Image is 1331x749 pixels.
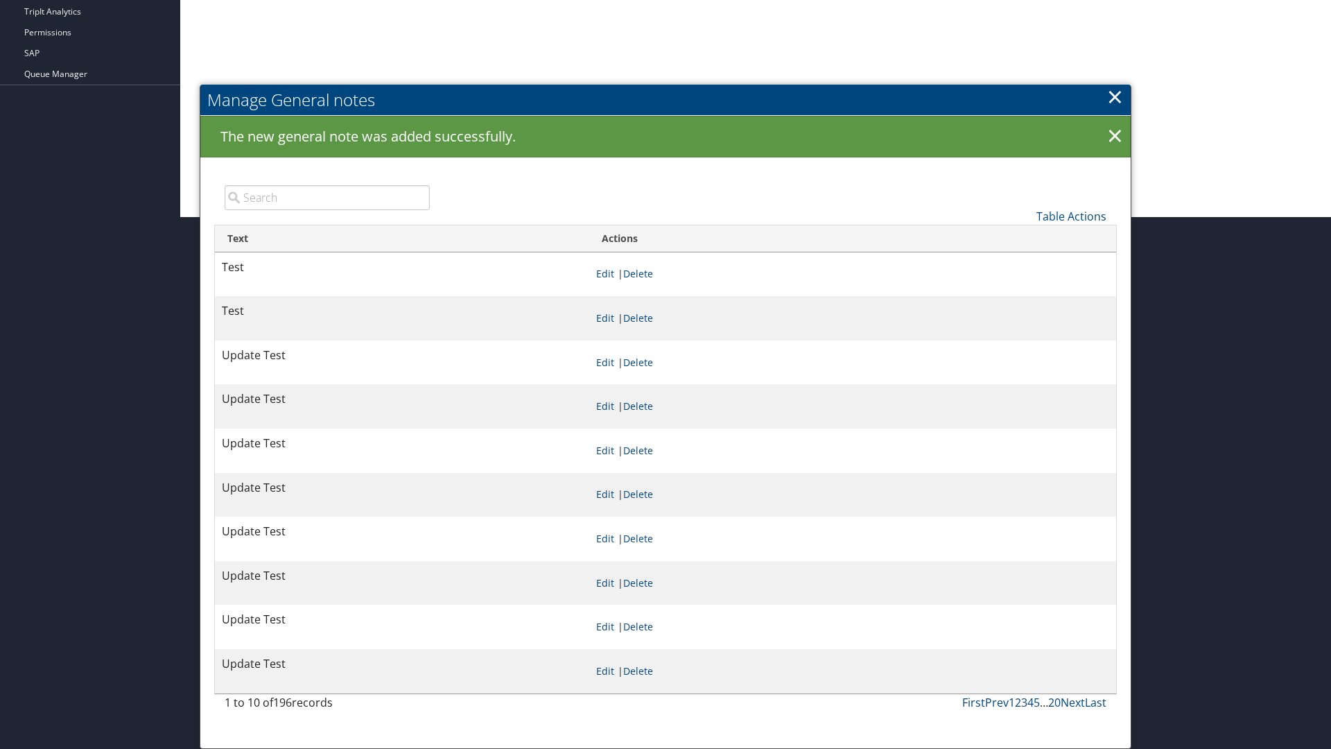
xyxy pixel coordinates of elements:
[589,561,1116,605] td: |
[596,356,614,369] a: Edit
[589,429,1116,473] td: |
[589,649,1116,694] td: |
[623,488,653,501] a: Delete
[596,664,614,678] a: Edit
[1015,695,1021,710] a: 2
[225,185,430,210] input: Search
[589,384,1116,429] td: |
[596,576,614,589] a: Edit
[623,444,653,457] a: Delete
[1027,695,1034,710] a: 4
[1085,695,1106,710] a: Last
[200,116,1131,157] div: The new general note was added successfully.
[596,267,614,280] a: Edit
[222,567,582,585] p: Update Test
[1048,695,1061,710] a: 20
[589,296,1116,341] td: |
[589,605,1116,649] td: |
[200,85,1131,115] h2: Manage General notes
[1107,83,1123,110] a: ×
[589,341,1116,385] td: |
[623,532,653,545] a: Delete
[222,302,582,320] p: Test
[596,532,614,545] a: Edit
[589,252,1116,297] td: |
[222,479,582,497] p: Update Test
[225,694,430,718] div: 1 to 10 of records
[623,620,653,633] a: Delete
[222,390,582,408] p: Update Test
[962,695,985,710] a: First
[273,695,292,710] span: 196
[1061,695,1085,710] a: Next
[596,311,614,325] a: Edit
[596,399,614,413] a: Edit
[222,347,582,365] p: Update Test
[623,267,653,280] a: Delete
[985,695,1009,710] a: Prev
[222,259,582,277] p: Test
[589,225,1116,252] th: Actions
[1036,209,1106,224] a: Table Actions
[222,435,582,453] p: Update Test
[596,620,614,633] a: Edit
[1034,695,1040,710] a: 5
[1103,123,1127,150] a: ×
[623,356,653,369] a: Delete
[1021,695,1027,710] a: 3
[623,664,653,678] a: Delete
[1040,695,1048,710] span: …
[596,488,614,501] a: Edit
[589,473,1116,517] td: |
[215,225,589,252] th: Text
[596,444,614,457] a: Edit
[623,576,653,589] a: Delete
[623,399,653,413] a: Delete
[222,655,582,673] p: Update Test
[623,311,653,325] a: Delete
[589,517,1116,561] td: |
[222,611,582,629] p: Update Test
[1009,695,1015,710] a: 1
[222,523,582,541] p: Update Test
